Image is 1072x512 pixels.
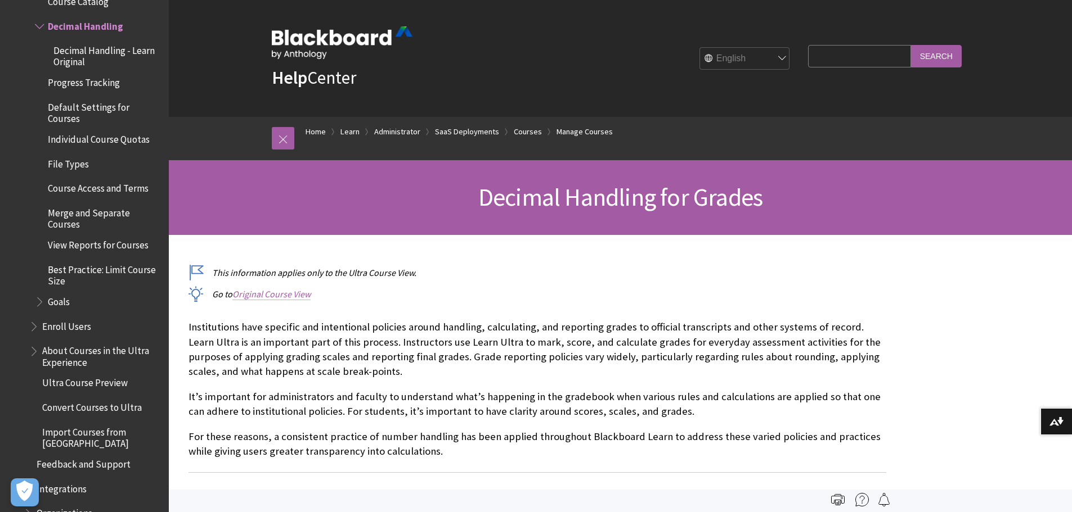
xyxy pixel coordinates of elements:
[478,182,762,212] span: Decimal Handling for Grades
[11,478,39,506] button: Open Preferences
[877,493,891,506] img: Follow this page
[831,493,845,506] img: Print
[272,26,412,59] img: Blackboard by Anthology
[189,266,886,279] p: This information applies only to the Ultra Course View.
[911,45,962,67] input: Search
[37,455,131,470] span: Feedback and Support
[189,320,886,379] p: Institutions have specific and intentional policies around handling, calculating, and reporting g...
[340,125,360,139] a: Learn
[48,74,120,89] span: Progress Tracking
[48,155,89,170] span: File Types
[48,17,123,32] span: Decimal Handling
[48,292,70,307] span: Goals
[189,288,886,300] p: Go to
[189,429,886,459] p: For these reasons, a consistent practice of number handling has been applied throughout Blackboar...
[374,125,420,139] a: Administrator
[514,125,542,139] a: Courses
[557,125,613,139] a: Manage Courses
[306,125,326,139] a: Home
[37,479,87,495] span: Integrations
[48,260,161,287] span: Best Practice: Limit Course Size
[189,389,886,419] p: It’s important for administrators and faculty to understand what’s happening in the gradebook whe...
[700,48,790,70] select: Site Language Selector
[42,317,91,332] span: Enroll Users
[48,203,161,230] span: Merge and Separate Courses
[272,66,307,89] strong: Help
[42,423,161,449] span: Import Courses from [GEOGRAPHIC_DATA]
[42,374,128,389] span: Ultra Course Preview
[272,66,356,89] a: HelpCenter
[48,179,149,194] span: Course Access and Terms
[42,342,161,368] span: About Courses in the Ultra Experience
[48,236,149,251] span: View Reports for Courses
[48,130,150,145] span: Individual Course Quotas
[855,493,869,506] img: More help
[232,288,311,300] a: Original Course View
[189,486,886,510] span: Example use cases
[435,125,499,139] a: SaaS Deployments
[42,398,142,413] span: Convert Courses to Ultra
[53,42,161,68] span: Decimal Handling - Learn Original
[48,98,161,124] span: Default Settings for Courses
